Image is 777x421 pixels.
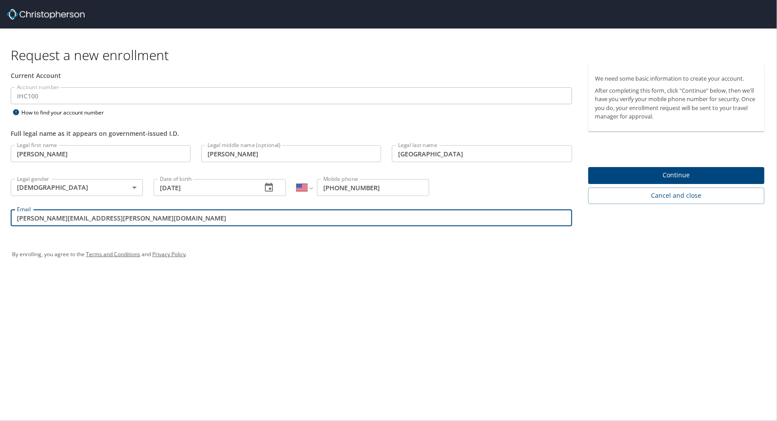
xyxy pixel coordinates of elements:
input: Enter phone number [317,179,429,196]
div: Full legal name as it appears on government-issued I.D. [11,129,572,138]
a: Privacy Policy [152,250,186,258]
div: By enrolling, you agree to the and . [12,243,765,266]
div: How to find your account number [11,107,122,118]
p: After completing this form, click "Continue" below, then we'll have you verify your mobile phone ... [595,86,757,121]
span: Continue [595,170,757,181]
p: We need some basic information to create your account. [595,74,757,83]
span: Cancel and close [595,190,757,201]
img: cbt logo [7,9,85,20]
div: Current Account [11,71,572,80]
div: [DEMOGRAPHIC_DATA] [11,179,143,196]
button: Continue [588,167,765,184]
a: Terms and Conditions [86,250,140,258]
button: Cancel and close [588,188,765,204]
input: MM/DD/YYYY [154,179,255,196]
h1: Request a new enrollment [11,46,772,64]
